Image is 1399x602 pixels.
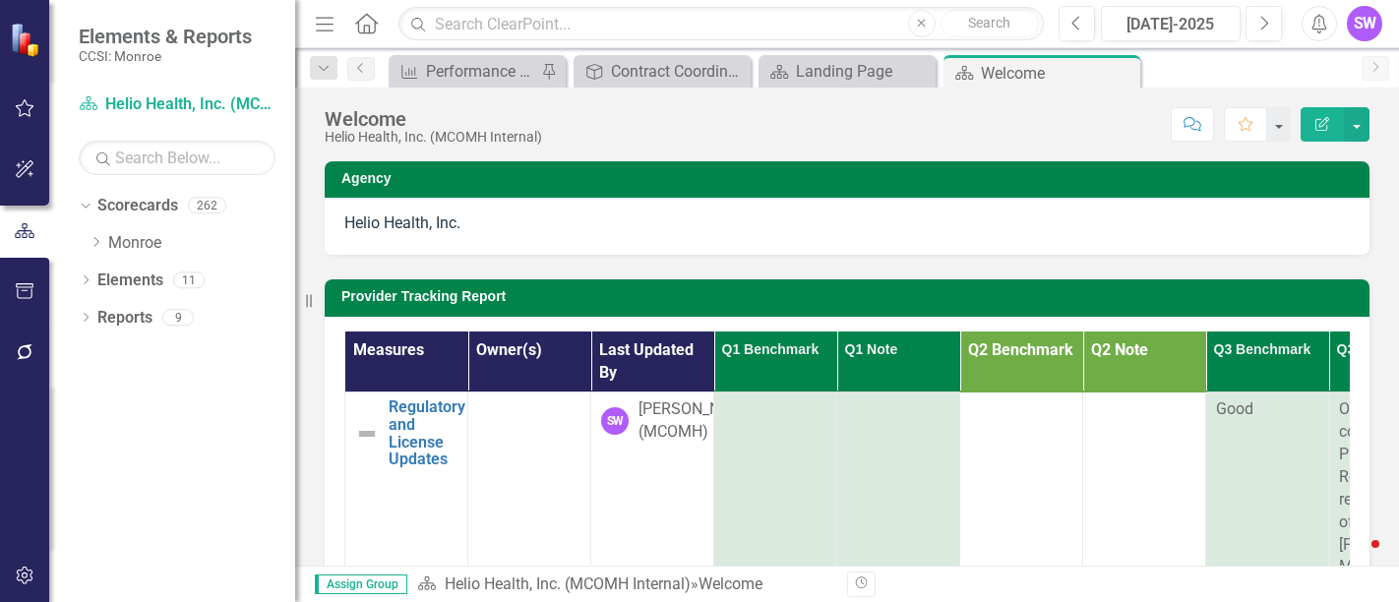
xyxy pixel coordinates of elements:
[325,130,542,145] div: Helio Health, Inc. (MCOMH Internal)
[173,271,205,288] div: 11
[108,232,295,255] a: Monroe
[611,59,746,84] div: Contract Coordinator Review
[1347,6,1382,41] button: SW
[426,59,536,84] div: Performance Report
[325,108,542,130] div: Welcome
[941,10,1039,37] button: Search
[188,198,226,214] div: 262
[1101,6,1241,41] button: [DATE]-2025
[981,61,1135,86] div: Welcome
[417,573,832,596] div: »
[1332,535,1379,582] iframe: Intercom live chat
[763,59,931,84] a: Landing Page
[389,398,465,467] a: Regulatory and License Updates
[10,23,44,57] img: ClearPoint Strategy
[394,59,536,84] a: Performance Report
[79,93,275,116] a: Helio Health, Inc. (MCOMH Internal)
[344,212,1350,235] p: Helio Health, Inc.
[1216,399,1253,418] span: Good
[341,171,1360,186] h3: Agency
[699,574,762,593] div: Welcome
[79,48,252,64] small: CCSI: Monroe
[796,59,931,84] div: Landing Page
[341,289,1360,304] h3: Provider Tracking Report
[97,270,163,292] a: Elements
[445,574,691,593] a: Helio Health, Inc. (MCOMH Internal)
[162,309,194,326] div: 9
[97,195,178,217] a: Scorecards
[1108,13,1234,36] div: [DATE]-2025
[968,15,1010,30] span: Search
[578,59,746,84] a: Contract Coordinator Review
[355,422,379,446] img: Not Defined
[79,141,275,175] input: Search Below...
[97,307,152,330] a: Reports
[79,25,252,48] span: Elements & Reports
[639,398,757,444] div: [PERSON_NAME] (MCOMH)
[315,574,407,594] span: Assign Group
[601,407,629,435] div: SW
[398,7,1044,41] input: Search ClearPoint...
